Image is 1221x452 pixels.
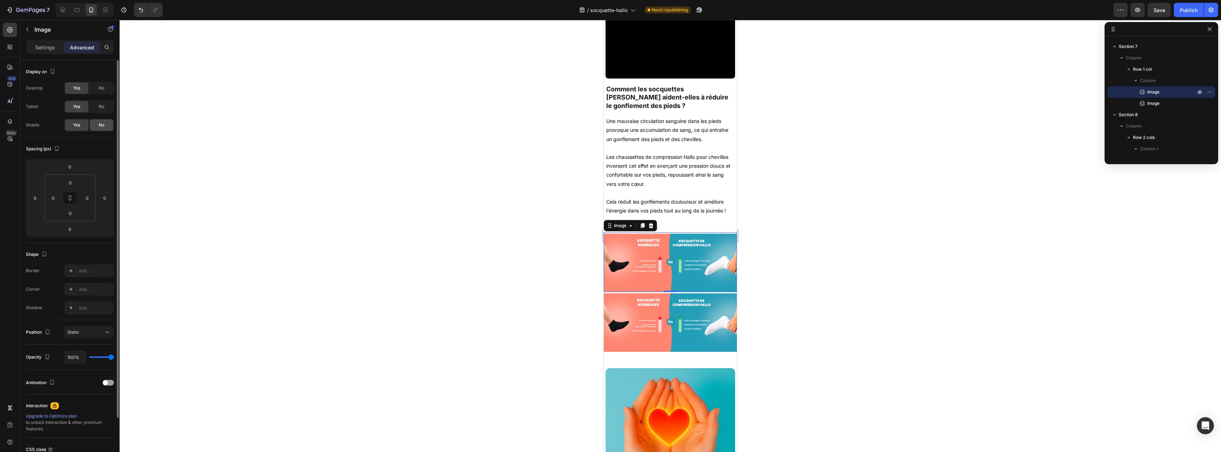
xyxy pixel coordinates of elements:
[134,3,163,17] div: Undo/Redo
[1180,6,1198,14] div: Publish
[1154,7,1165,13] span: Save
[1140,77,1156,84] span: Column
[1126,123,1141,130] span: Column
[1148,3,1171,17] button: Save
[26,286,40,292] div: Corner
[63,177,77,188] input: 0px
[46,6,50,14] p: 7
[1119,43,1138,50] span: Section 7
[35,44,55,51] p: Settings
[26,67,57,77] div: Display on
[73,122,80,128] span: Yes
[30,193,40,203] input: 0
[48,193,59,203] input: 0px
[73,103,80,110] span: Yes
[82,193,93,203] input: 0px
[652,7,688,13] span: Need republishing
[1119,111,1138,118] span: Section 8
[99,193,110,203] input: 0
[1174,3,1204,17] button: Publish
[1197,417,1214,434] div: Open Intercom Messenger
[26,378,56,388] div: Animation
[604,20,737,452] iframe: Design area
[1133,134,1155,141] span: Row 2 cols
[26,85,43,91] div: Desktop
[99,103,104,110] span: No
[26,305,42,311] div: Shadow
[26,122,39,128] div: Mobile
[7,76,17,81] div: 450
[99,122,104,128] span: No
[26,353,51,362] div: Opacity
[1133,66,1152,73] span: Row 1 col
[63,208,77,219] input: 0px
[1147,100,1160,107] span: Image
[5,130,17,136] div: Beta
[26,413,114,419] div: Upgrade to Optimize plan
[26,103,38,110] div: Tablet
[65,351,86,364] input: Auto
[64,326,114,339] button: Static
[26,250,49,259] div: Shape
[1140,145,1159,152] span: Column 1
[79,286,112,293] div: Add...
[73,85,80,91] span: Yes
[99,85,104,91] span: No
[63,161,77,172] input: 0
[26,413,114,432] div: to unlock Interaction & other premium features.
[26,328,52,337] div: Position
[79,305,112,311] div: Add...
[67,329,79,335] span: Static
[587,6,589,14] span: /
[1147,88,1160,96] span: Image
[1126,54,1141,61] span: Column
[63,224,77,235] input: 0
[34,25,95,34] p: Image
[70,44,94,51] p: Advanced
[26,403,48,409] div: Interaction
[26,144,61,154] div: Spacing (px)
[3,3,53,17] button: 7
[26,268,40,274] div: Border
[79,268,112,274] div: Add...
[590,6,628,14] span: socquette-hallo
